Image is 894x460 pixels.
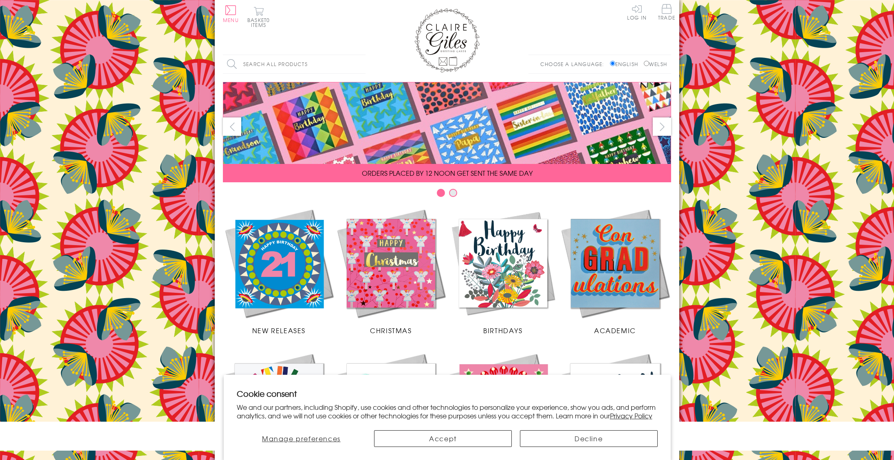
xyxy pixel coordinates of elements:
[610,61,615,66] input: English
[223,16,239,24] span: Menu
[237,403,658,420] p: We and our partners, including Shopify, use cookies and other technologies to personalize your ex...
[594,325,636,335] span: Academic
[223,117,241,136] button: prev
[437,189,445,197] button: Carousel Page 1 (Current Slide)
[449,189,457,197] button: Carousel Page 2
[483,325,522,335] span: Birthdays
[658,4,675,20] span: Trade
[610,60,642,68] label: English
[223,5,239,22] button: Menu
[223,55,366,73] input: Search all products
[653,117,671,136] button: next
[414,8,480,73] img: Claire Giles Greetings Cards
[251,16,270,29] span: 0 items
[644,61,649,66] input: Welsh
[447,207,559,335] a: Birthdays
[627,4,647,20] a: Log In
[262,433,341,443] span: Manage preferences
[252,325,306,335] span: New Releases
[237,388,658,399] h2: Cookie consent
[658,4,675,22] a: Trade
[520,430,658,447] button: Decline
[559,207,671,335] a: Academic
[335,207,447,335] a: Christmas
[610,411,652,420] a: Privacy Policy
[223,207,335,335] a: New Releases
[370,325,412,335] span: Christmas
[357,55,366,73] input: Search
[540,60,608,68] p: Choose a language:
[362,168,533,178] span: ORDERS PLACED BY 12 NOON GET SENT THE SAME DAY
[237,430,366,447] button: Manage preferences
[644,60,667,68] label: Welsh
[374,430,512,447] button: Accept
[247,7,270,27] button: Basket0 items
[223,188,671,201] div: Carousel Pagination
